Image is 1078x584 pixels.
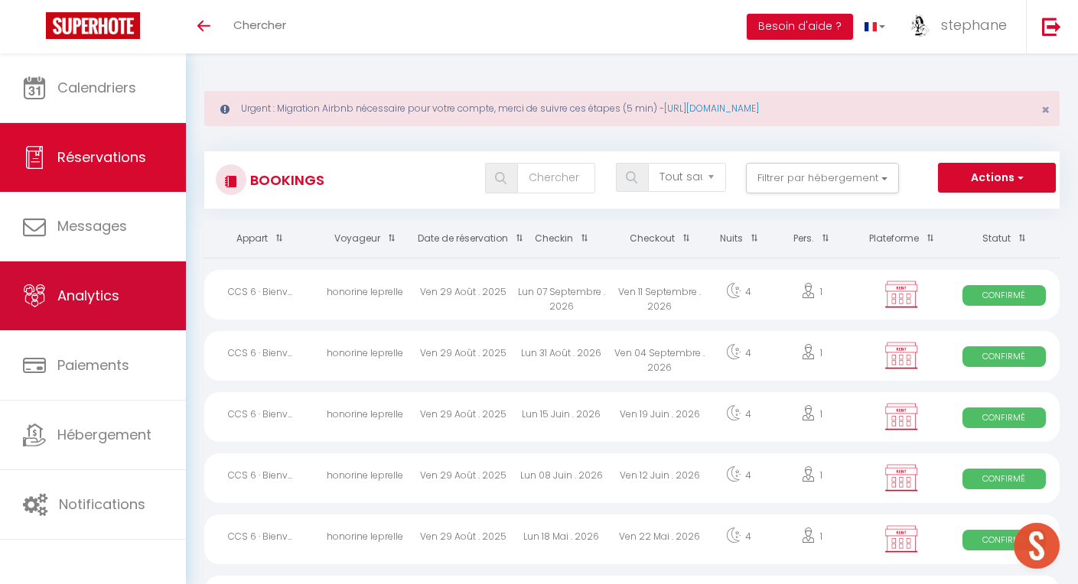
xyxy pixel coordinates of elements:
span: stephane [941,15,1007,34]
span: Réservations [57,148,146,167]
th: Sort by channel [855,220,949,258]
th: Sort by rentals [204,220,315,258]
button: Filtrer par hébergement [746,163,899,193]
img: ... [908,14,931,37]
span: Chercher [233,17,286,33]
img: Super Booking [46,12,140,39]
th: Sort by nights [709,220,769,258]
span: Analytics [57,286,119,305]
th: Sort by people [769,220,855,258]
h3: Bookings [246,163,324,197]
a: [URL][DOMAIN_NAME] [664,102,759,115]
span: Calendriers [57,78,136,97]
th: Sort by checkout [611,220,709,258]
div: Ouvrir le chat [1014,523,1060,569]
input: Chercher [517,163,595,193]
span: Messages [57,216,127,235]
img: logout [1042,17,1061,36]
span: Notifications [59,495,145,514]
th: Sort by guest [315,220,414,258]
button: Actions [938,163,1056,193]
button: Close [1041,103,1050,117]
button: Besoin d'aide ? [747,14,853,40]
span: Paiements [57,355,129,375]
div: Urgent : Migration Airbnb nécessaire pour votre compte, merci de suivre ces étapes (5 min) - [204,91,1060,126]
th: Sort by status [949,220,1060,258]
th: Sort by booking date [414,220,513,258]
span: × [1041,100,1050,119]
th: Sort by checkin [512,220,611,258]
span: Hébergement [57,425,151,444]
